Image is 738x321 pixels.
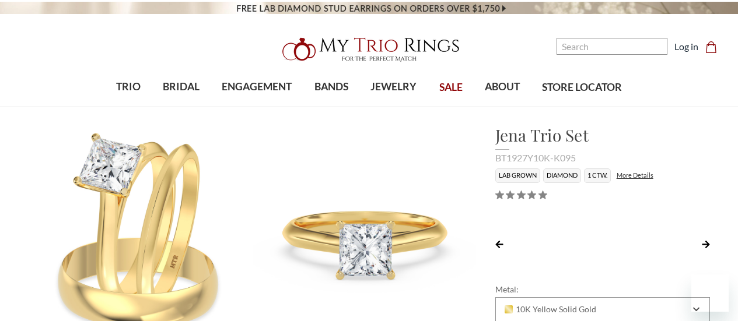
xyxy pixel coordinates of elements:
span: ABOUT [485,79,520,94]
span: JEWELRY [370,79,417,94]
div: BT1927Y10K-K095 [495,151,710,165]
a: BRIDAL [152,68,211,106]
a: ABOUT [474,68,531,106]
a: SALE [428,69,473,107]
button: submenu toggle [176,106,187,107]
iframe: Button to launch messaging window [691,274,729,312]
a: Log in [674,40,698,54]
svg: cart.cart_preview [705,41,717,53]
button: submenu toggle [388,106,400,107]
h1: Jena Trio Set [495,123,710,147]
span: BANDS [314,79,348,94]
span: 10K Yellow Solid Gold [505,305,597,314]
span: ENGAGEMENT [222,79,292,94]
a: TRIO [105,68,152,106]
a: ENGAGEMENT [211,68,303,106]
li: Diamond [543,168,581,183]
span: BRIDAL [163,79,200,94]
li: 1 CTW. [584,168,611,183]
span: STORE LOCATOR [542,80,622,95]
li: Lab Grown [495,168,540,183]
a: BANDS [303,68,359,106]
span: TRIO [116,79,141,94]
a: STORE LOCATOR [531,69,633,107]
button: submenu toggle [326,106,337,107]
button: submenu toggle [496,106,508,107]
a: JEWELRY [359,68,428,106]
a: My Trio Rings [214,31,524,68]
a: More Details [617,171,653,179]
span: SALE [439,80,463,95]
button: submenu toggle [123,106,134,107]
img: My Trio Rings [276,31,463,68]
a: Cart with 0 items [705,40,724,54]
input: Search [557,38,667,55]
button: submenu toggle [251,106,263,107]
label: Metal: [495,283,710,295]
